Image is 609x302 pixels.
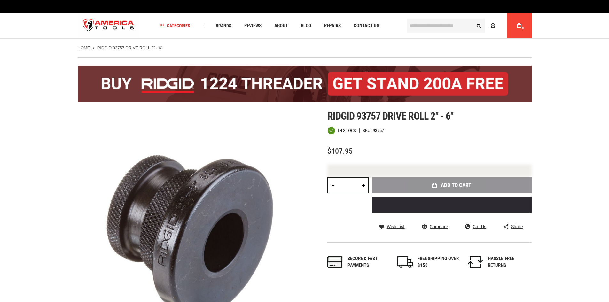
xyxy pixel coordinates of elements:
[468,256,483,268] img: returns
[271,21,291,30] a: About
[488,255,529,269] div: HASSLE-FREE RETURNS
[397,256,413,268] img: shipping
[522,27,524,30] span: 0
[157,21,193,30] a: Categories
[324,23,341,28] span: Repairs
[511,224,523,229] span: Share
[241,21,264,30] a: Reviews
[338,128,356,133] span: In stock
[327,147,353,156] span: $107.95
[327,110,453,122] span: Ridgid 93757 drive roll 2" - 6"
[387,224,405,229] span: Wish List
[473,19,485,32] button: Search
[418,255,459,269] div: FREE SHIPPING OVER $150
[301,23,311,28] span: Blog
[465,224,486,229] a: Call Us
[347,255,389,269] div: Secure & fast payments
[78,66,532,102] img: BOGO: Buy the RIDGID® 1224 Threader (26092), get the 92467 200A Stand FREE!
[160,23,190,28] span: Categories
[78,45,90,51] a: Home
[327,256,343,268] img: payments
[213,21,234,30] a: Brands
[244,23,262,28] span: Reviews
[97,45,163,50] strong: RIDGID 93757 DRIVE ROLL 2" - 6"
[430,224,448,229] span: Compare
[78,14,140,38] img: America Tools
[513,13,525,38] a: 0
[379,224,405,229] a: Wish List
[373,128,384,133] div: 93757
[298,21,314,30] a: Blog
[422,224,448,229] a: Compare
[78,14,140,38] a: store logo
[363,128,373,133] strong: SKU
[351,21,382,30] a: Contact Us
[354,23,379,28] span: Contact Us
[473,224,486,229] span: Call Us
[327,127,356,135] div: Availability
[216,23,231,28] span: Brands
[274,23,288,28] span: About
[321,21,344,30] a: Repairs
